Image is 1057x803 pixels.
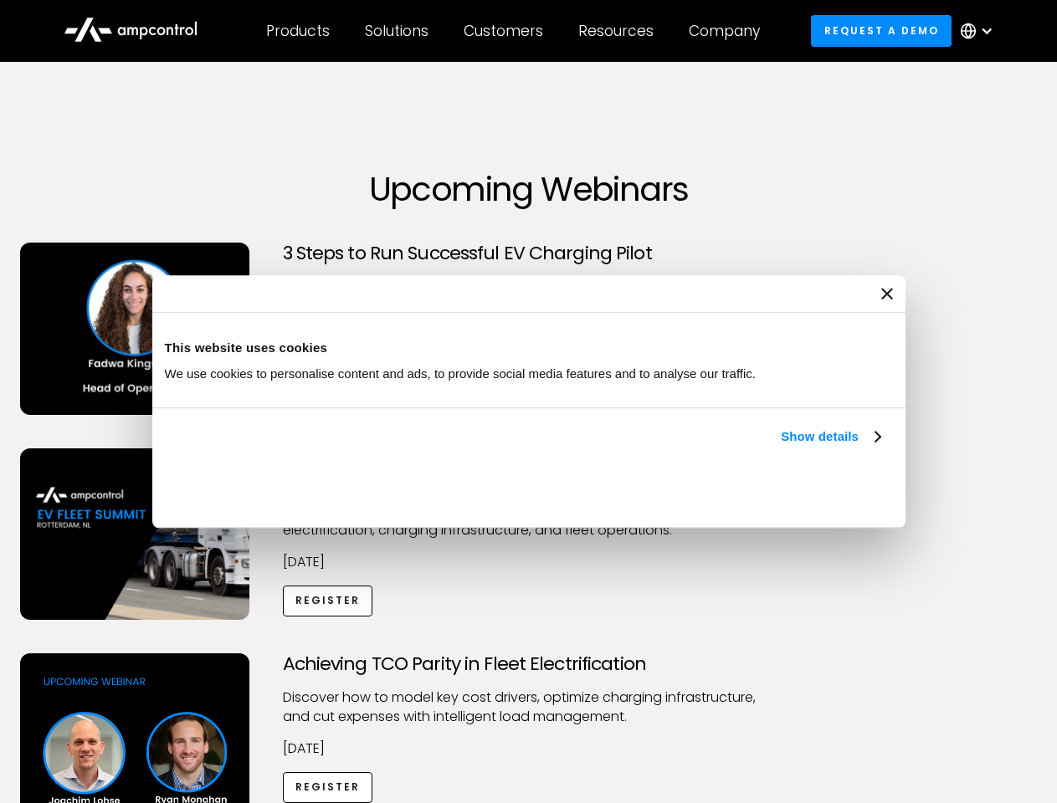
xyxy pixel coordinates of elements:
[283,553,775,571] p: [DATE]
[578,22,654,40] div: Resources
[283,586,373,616] a: Register
[283,243,775,264] h3: 3 Steps to Run Successful EV Charging Pilot
[365,22,428,40] div: Solutions
[646,466,886,514] button: Okay
[811,15,952,46] a: Request a demo
[689,22,760,40] div: Company
[464,22,543,40] div: Customers
[165,338,893,358] div: This website uses cookies
[283,739,775,758] p: [DATE]
[781,427,880,447] a: Show details
[283,653,775,675] h3: Achieving TCO Parity in Fleet Electrification
[881,288,893,299] button: Close banner
[266,22,330,40] div: Products
[165,366,757,381] span: We use cookies to personalise content and ads, to provide social media features and to analyse ou...
[283,772,373,803] a: Register
[283,688,775,726] p: Discover how to model key cost drivers, optimize charging infrastructure, and cut expenses with i...
[20,169,1038,209] h1: Upcoming Webinars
